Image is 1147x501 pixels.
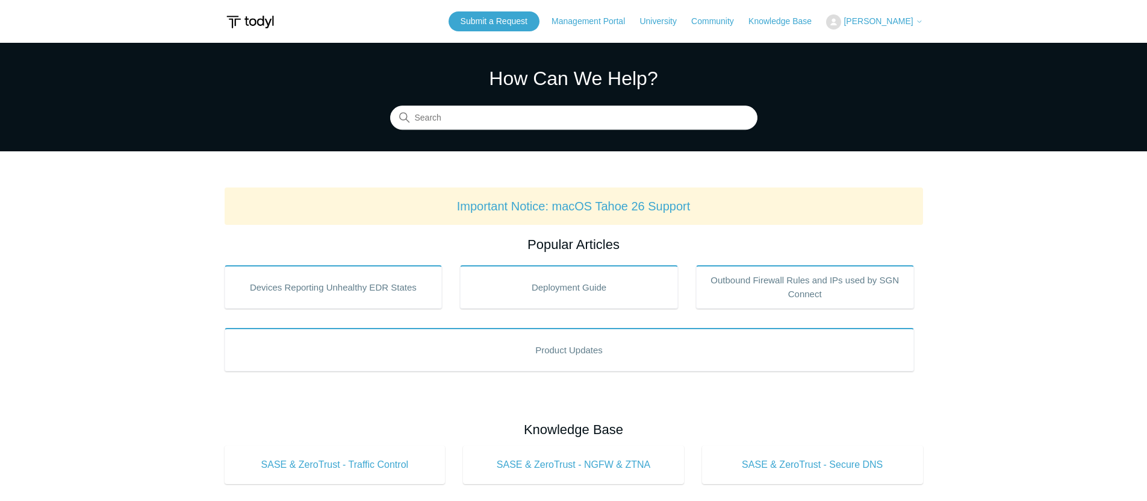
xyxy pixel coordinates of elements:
[225,420,923,440] h2: Knowledge Base
[696,265,914,309] a: Outbound Firewall Rules and IPs used by SGN Connect
[457,200,691,213] a: Important Notice: macOS Tahoe 26 Support
[243,458,427,472] span: SASE & ZeroTrust - Traffic Control
[463,446,684,484] a: SASE & ZeroTrust - NGFW & ZTNA
[691,15,746,28] a: Community
[702,446,923,484] a: SASE & ZeroTrust - Secure DNS
[225,446,446,484] a: SASE & ZeroTrust - Traffic Control
[826,14,922,30] button: [PERSON_NAME]
[225,328,914,371] a: Product Updates
[552,15,637,28] a: Management Portal
[390,64,757,93] h1: How Can We Help?
[225,235,923,254] h2: Popular Articles
[225,265,443,309] a: Devices Reporting Unhealthy EDR States
[225,11,276,33] img: Todyl Support Center Help Center home page
[844,16,913,26] span: [PERSON_NAME]
[748,15,824,28] a: Knowledge Base
[481,458,666,472] span: SASE & ZeroTrust - NGFW & ZTNA
[639,15,688,28] a: University
[390,106,757,130] input: Search
[720,458,905,472] span: SASE & ZeroTrust - Secure DNS
[449,11,539,31] a: Submit a Request
[460,265,678,309] a: Deployment Guide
